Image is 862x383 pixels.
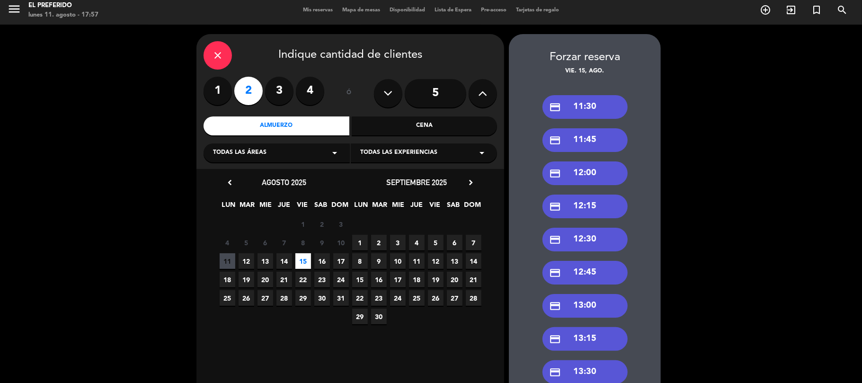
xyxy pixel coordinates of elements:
div: 11:45 [542,128,628,152]
span: 21 [466,272,481,287]
span: 3 [390,235,406,250]
span: Mis reservas [298,8,338,13]
i: credit_card [550,134,561,146]
span: 23 [371,290,387,306]
span: VIE [427,199,443,215]
span: 3 [333,216,349,232]
span: 21 [276,272,292,287]
span: agosto 2025 [262,178,306,187]
span: LUN [221,199,237,215]
span: 26 [239,290,254,306]
div: Almuerzo [204,116,349,135]
span: 29 [295,290,311,306]
span: Lista de Espera [430,8,476,13]
span: 17 [333,253,349,269]
span: 2 [314,216,330,232]
span: 22 [352,290,368,306]
span: 1 [352,235,368,250]
label: 1 [204,77,232,105]
label: 2 [234,77,263,105]
span: MAR [372,199,388,215]
span: JUE [409,199,425,215]
span: 6 [447,235,462,250]
span: 31 [333,290,349,306]
span: 1 [295,216,311,232]
span: 11 [220,253,235,269]
span: 18 [220,272,235,287]
span: Todas las áreas [213,148,267,158]
span: 12 [428,253,444,269]
span: 12 [239,253,254,269]
span: 11 [409,253,425,269]
i: chevron_right [466,178,476,187]
span: 29 [352,309,368,324]
span: 7 [276,235,292,250]
span: septiembre 2025 [386,178,447,187]
div: ó [334,77,364,110]
span: SAB [313,199,329,215]
div: Forzar reserva [509,48,661,67]
i: arrow_drop_down [476,147,488,159]
span: 14 [276,253,292,269]
span: 8 [295,235,311,250]
span: 30 [371,309,387,324]
i: credit_card [550,201,561,213]
i: credit_card [550,333,561,345]
i: search [836,4,848,16]
span: 30 [314,290,330,306]
span: 25 [409,290,425,306]
span: 8 [352,253,368,269]
span: 4 [220,235,235,250]
span: SAB [446,199,462,215]
i: credit_card [550,366,561,378]
i: credit_card [550,101,561,113]
span: 28 [466,290,481,306]
span: 24 [333,272,349,287]
span: 7 [466,235,481,250]
span: 24 [390,290,406,306]
span: 27 [447,290,462,306]
div: 12:45 [542,261,628,285]
span: 13 [258,253,273,269]
span: 5 [239,235,254,250]
span: 28 [276,290,292,306]
span: 27 [258,290,273,306]
span: JUE [276,199,292,215]
label: 4 [296,77,324,105]
div: Indique cantidad de clientes [204,41,497,70]
span: 6 [258,235,273,250]
span: MIE [391,199,406,215]
span: 2 [371,235,387,250]
span: 9 [314,235,330,250]
div: vie. 15, ago. [509,67,661,76]
span: Mapa de mesas [338,8,385,13]
span: 19 [428,272,444,287]
span: DOM [332,199,347,215]
span: 15 [352,272,368,287]
button: menu [7,2,21,19]
div: lunes 11. agosto - 17:57 [28,10,98,20]
span: DOM [464,199,480,215]
div: Cena [352,116,498,135]
label: 3 [265,77,293,105]
div: 11:30 [542,95,628,119]
div: 13:00 [542,294,628,318]
span: 17 [390,272,406,287]
i: add_circle_outline [760,4,771,16]
span: 26 [428,290,444,306]
div: 12:00 [542,161,628,185]
span: 5 [428,235,444,250]
span: 4 [409,235,425,250]
i: credit_card [550,168,561,179]
div: 13:15 [542,327,628,351]
span: 10 [390,253,406,269]
span: 16 [371,272,387,287]
span: Disponibilidad [385,8,430,13]
div: El Preferido [28,1,98,10]
div: 12:30 [542,228,628,251]
span: 25 [220,290,235,306]
div: 12:15 [542,195,628,218]
span: 20 [447,272,462,287]
span: 22 [295,272,311,287]
span: 19 [239,272,254,287]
